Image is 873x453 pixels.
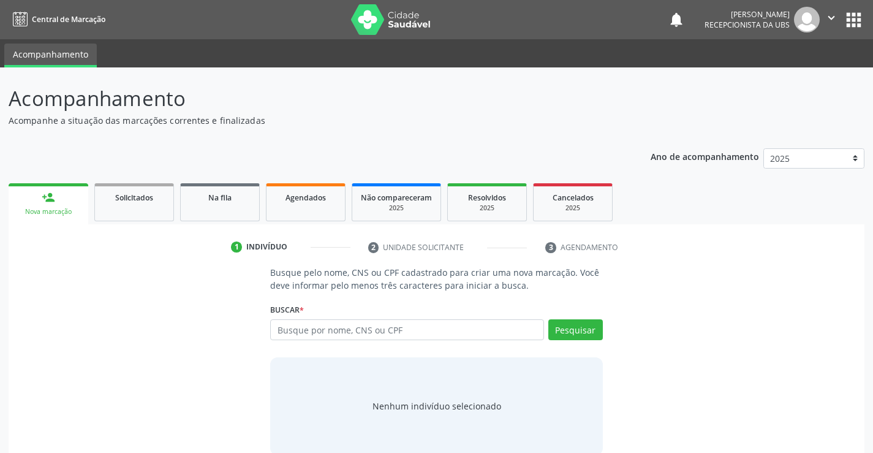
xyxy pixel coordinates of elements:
[9,9,105,29] a: Central de Marcação
[794,7,820,32] img: img
[208,192,232,203] span: Na fila
[4,44,97,67] a: Acompanhamento
[668,11,685,28] button: notifications
[825,11,838,25] i: 
[361,192,432,203] span: Não compareceram
[553,192,594,203] span: Cancelados
[843,9,864,31] button: apps
[9,83,608,114] p: Acompanhamento
[372,400,501,413] div: Nenhum indivíduo selecionado
[548,319,603,340] button: Pesquisar
[468,192,506,203] span: Resolvidos
[270,300,304,319] label: Buscar
[705,9,790,20] div: [PERSON_NAME]
[231,242,242,253] div: 1
[42,191,55,204] div: person_add
[456,204,518,213] div: 2025
[285,192,326,203] span: Agendados
[270,319,543,340] input: Busque por nome, CNS ou CPF
[542,204,603,213] div: 2025
[246,242,287,253] div: Indivíduo
[17,207,80,216] div: Nova marcação
[651,148,759,164] p: Ano de acompanhamento
[361,204,432,213] div: 2025
[115,192,153,203] span: Solicitados
[9,114,608,127] p: Acompanhe a situação das marcações correntes e finalizadas
[270,266,602,292] p: Busque pelo nome, CNS ou CPF cadastrado para criar uma nova marcação. Você deve informar pelo men...
[32,14,105,25] span: Central de Marcação
[705,20,790,30] span: Recepcionista da UBS
[820,7,843,32] button: 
